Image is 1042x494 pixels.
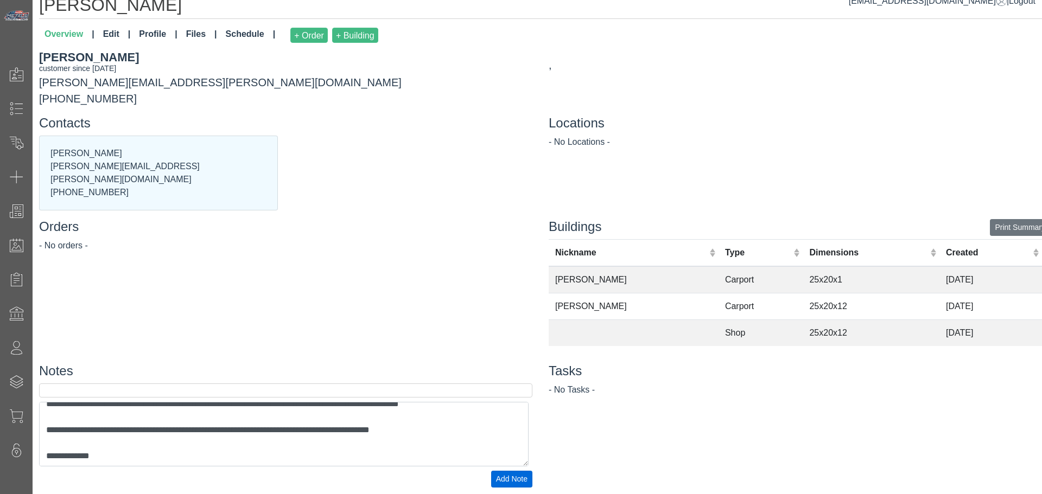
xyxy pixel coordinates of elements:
[803,319,939,346] td: 25x20x12
[549,363,1042,379] h4: Tasks
[332,28,378,43] button: + Building
[946,246,1030,259] div: Created
[719,319,803,346] td: Shop
[491,471,532,487] button: Add Note
[803,266,939,293] td: 25x20x1
[221,23,280,47] a: Schedule
[719,266,803,293] td: Carport
[39,63,532,74] div: customer since [DATE]
[40,136,277,210] div: [PERSON_NAME] [PERSON_NAME][EMAIL_ADDRESS][PERSON_NAME][DOMAIN_NAME] [PHONE_NUMBER]
[31,48,541,107] div: [PERSON_NAME][EMAIL_ADDRESS][PERSON_NAME][DOMAIN_NAME] [PHONE_NUMBER]
[549,383,1042,396] div: - No Tasks -
[549,116,1042,131] h4: Locations
[939,293,1042,319] td: [DATE]
[549,57,1042,73] div: ,
[3,10,30,22] img: Metals Direct Inc Logo
[549,293,719,319] td: [PERSON_NAME]
[803,293,939,319] td: 25x20x12
[39,116,532,131] h4: Contacts
[939,266,1042,293] td: [DATE]
[39,363,532,379] h4: Notes
[719,293,803,319] td: Carport
[939,319,1042,346] td: [DATE]
[725,246,791,259] div: Type
[40,23,99,47] a: Overview
[39,219,532,235] h4: Orders
[182,23,221,47] a: Files
[39,48,532,66] div: [PERSON_NAME]
[496,474,528,483] span: Add Note
[555,246,707,259] div: Nickname
[809,246,927,259] div: Dimensions
[39,239,532,252] div: - No orders -
[135,23,181,47] a: Profile
[549,136,1042,149] div: - No Locations -
[549,219,1042,235] h4: Buildings
[290,28,328,43] button: + Order
[549,266,719,293] td: [PERSON_NAME]
[99,23,135,47] a: Edit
